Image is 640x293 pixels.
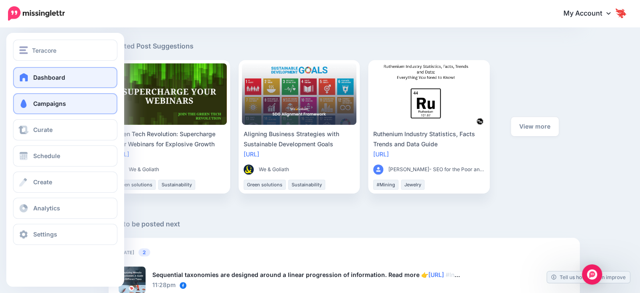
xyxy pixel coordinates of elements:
div: Open Intercom Messenger [582,264,602,285]
span: 11:28pm [152,281,175,288]
span: Schedule [33,152,60,159]
span: Settings [33,231,57,238]
span: Campaigns [33,100,66,107]
img: user_default_image.png [373,164,383,175]
a: Settings [13,224,117,245]
h5: [DATE] [119,249,570,257]
a: [URL] [373,151,389,158]
li: Sustainability [158,180,195,190]
span: Dashboard [33,74,65,81]
span: We & Goliath [259,165,289,174]
a: [URL] [244,151,259,158]
h5: Due to be posted next [109,219,580,229]
img: Missinglettr [8,6,65,21]
li: Sustainability [288,180,325,190]
a: Tell us how we can improve [547,271,630,283]
span: [PERSON_NAME]- SEO for the Poor and Determined [388,165,485,174]
a: Create [13,172,117,193]
span: We & Goliath [129,165,159,174]
a: Dashboard [13,67,117,88]
li: Jewelry [401,180,425,190]
div: Green Tech Revolution: Supercharge Your Webinars for Explosive Growth [114,129,225,149]
span: #InformationStructuring [446,271,511,278]
span: Curate [33,126,53,133]
a: Analytics [13,198,117,219]
span: Analytics [33,204,60,212]
img: 66147431_2337359636537729_512188246050996224_o-bsa91655_thumb.png [244,164,254,175]
span: Create [33,178,52,185]
img: menu.png [19,46,28,54]
button: Teracore [13,40,117,61]
span: 2 [138,248,150,256]
span: Teracore [32,46,56,55]
h5: Curated Post Suggestions [109,41,580,51]
a: Schedule [13,145,117,167]
div: Aligning Business Strategies with Sustainable Development Goals [244,129,355,149]
a: My Account [555,3,627,24]
a: [URL] [428,271,444,278]
li: Green solutions [114,180,156,190]
a: Curate [13,119,117,140]
a: Campaigns [13,93,117,114]
img: facebook-square.png [180,282,186,289]
a: View more [511,117,559,136]
li: #Mining [373,180,398,190]
div: Ruthenium Industry Statistics, Facts Trends and Data Guide [373,129,489,149]
div: Sequential taxonomies are designed around a linear progression of information. Read more 👉 [152,270,461,280]
li: Green solutions [244,180,286,190]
